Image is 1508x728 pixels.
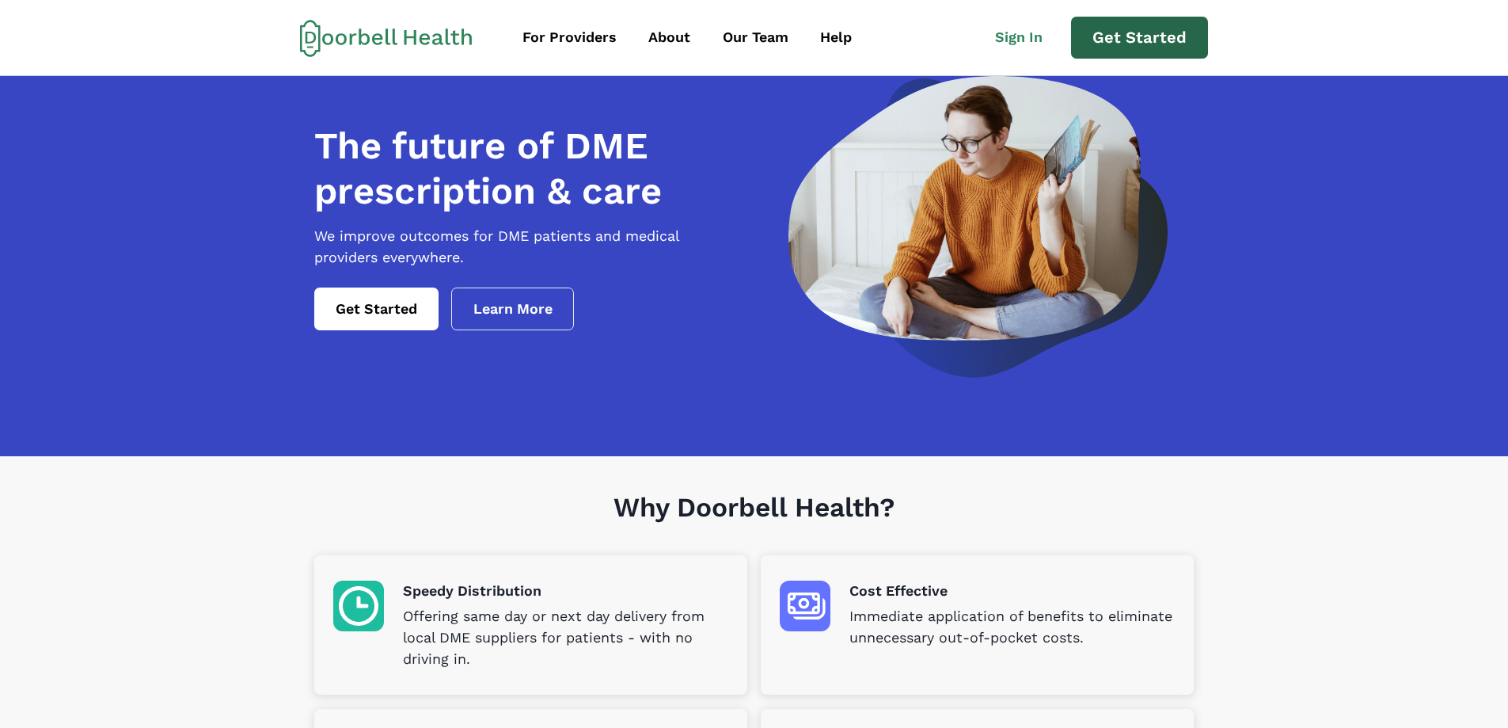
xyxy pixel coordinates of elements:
[648,27,690,48] div: About
[333,581,384,631] img: Speedy Distribution icon
[314,492,1194,556] h1: Why Doorbell Health?
[314,124,745,213] h1: The future of DME prescription & care
[820,27,852,48] div: Help
[508,20,631,55] a: For Providers
[788,76,1168,378] img: a woman looking at a computer
[403,581,728,602] p: Speedy Distribution
[314,226,745,269] p: We improve outcomes for DME patients and medical providers everywhere.
[981,20,1071,55] a: Sign In
[708,20,803,55] a: Our Team
[723,27,788,48] div: Our Team
[849,606,1175,649] p: Immediate application of benefits to eliminate unnecessary out-of-pocket costs.
[780,581,830,631] img: Cost Effective icon
[634,20,705,55] a: About
[314,288,439,330] a: Get Started
[1071,17,1208,59] a: Get Started
[522,27,617,48] div: For Providers
[403,606,728,670] p: Offering same day or next day delivery from local DME suppliers for patients - with no driving in.
[849,581,1175,602] p: Cost Effective
[806,20,866,55] a: Help
[451,288,575,330] a: Learn More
